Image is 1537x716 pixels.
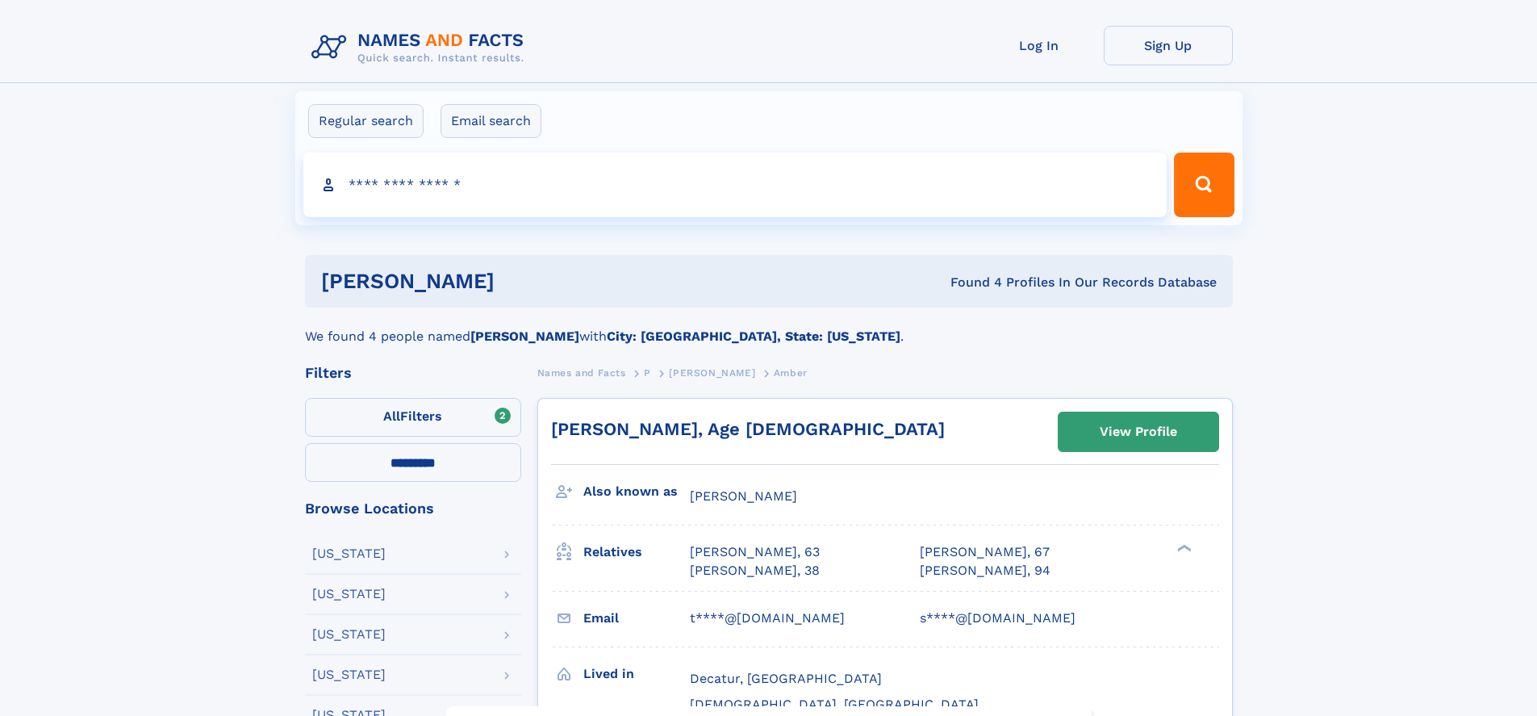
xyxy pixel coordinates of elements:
div: ❯ [1173,543,1192,554]
span: [DEMOGRAPHIC_DATA], [GEOGRAPHIC_DATA] [690,697,979,712]
div: We found 4 people named with . [305,308,1233,346]
h3: Email [583,605,690,632]
a: P [644,362,651,383]
b: [PERSON_NAME] [470,329,579,344]
div: [US_STATE] [312,628,386,641]
span: [PERSON_NAME] [669,367,755,379]
img: Logo Names and Facts [305,26,537,69]
span: Decatur, [GEOGRAPHIC_DATA] [690,671,882,686]
div: [US_STATE] [312,588,386,601]
h1: [PERSON_NAME] [321,271,723,291]
a: [PERSON_NAME], 94 [920,562,1050,580]
span: All [383,408,400,424]
label: Email search [441,104,541,138]
label: Regular search [308,104,424,138]
a: Log In [975,26,1104,65]
a: [PERSON_NAME], 63 [690,543,820,561]
h3: Lived in [583,660,690,688]
a: [PERSON_NAME], Age [DEMOGRAPHIC_DATA] [551,419,945,439]
a: [PERSON_NAME], 67 [920,543,1050,561]
a: View Profile [1059,412,1218,451]
a: [PERSON_NAME] [669,362,755,383]
div: [US_STATE] [312,668,386,681]
span: [PERSON_NAME] [690,488,797,504]
h3: Also known as [583,478,690,505]
div: Filters [305,366,521,380]
a: [PERSON_NAME], 38 [690,562,820,580]
a: Sign Up [1104,26,1233,65]
b: City: [GEOGRAPHIC_DATA], State: [US_STATE] [607,329,900,344]
h3: Relatives [583,538,690,566]
input: search input [303,153,1167,217]
span: P [644,367,651,379]
span: Amber [774,367,808,379]
div: Browse Locations [305,501,521,516]
div: [US_STATE] [312,547,386,560]
div: View Profile [1100,413,1177,450]
div: Found 4 Profiles In Our Records Database [722,274,1217,291]
a: Names and Facts [537,362,626,383]
button: Search Button [1174,153,1234,217]
label: Filters [305,398,521,437]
